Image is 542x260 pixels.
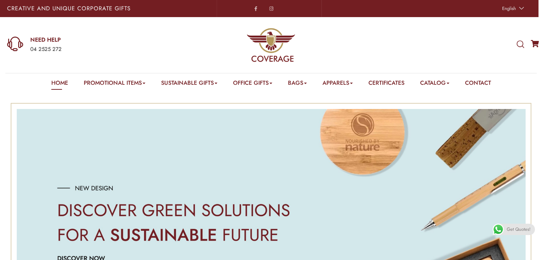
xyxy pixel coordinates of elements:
[7,6,213,11] p: Creative and Unique Corporate Gifts
[368,79,404,90] a: Certificates
[420,79,449,90] a: Catalog
[30,36,177,44] a: NEED HELP
[499,4,526,14] a: English
[84,79,145,90] a: Promotional Items
[233,79,272,90] a: Office Gifts
[161,79,217,90] a: Sustainable Gifts
[322,79,353,90] a: Apparels
[502,5,516,12] span: English
[507,224,531,235] span: Get Quotes!
[288,79,307,90] a: Bags
[30,45,177,54] div: 04 2525 272
[465,79,491,90] a: Contact
[51,79,68,90] a: Home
